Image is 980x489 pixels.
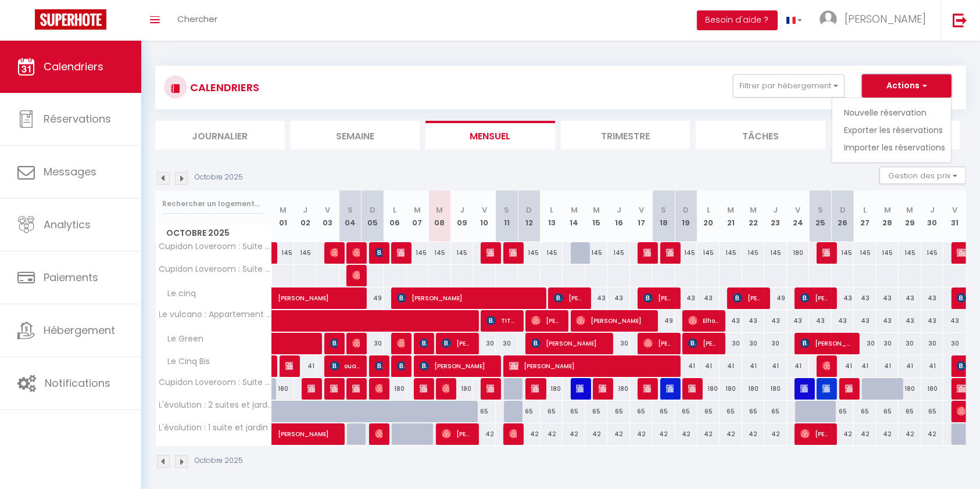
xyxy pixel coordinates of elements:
[541,378,563,400] div: 180
[278,417,358,439] span: [PERSON_NAME]
[531,310,561,332] span: [PERSON_NAME]
[854,333,877,354] div: 30
[330,332,338,354] span: [PERSON_NAME]
[921,401,944,422] div: 65
[832,310,854,332] div: 43
[764,190,787,242] th: 23
[607,242,630,264] div: 145
[482,204,487,215] abbr: V
[930,204,935,215] abbr: J
[375,242,382,264] span: Madisson Briche
[854,423,877,445] div: 42
[832,401,854,422] div: 65
[593,204,600,215] abbr: M
[451,190,474,242] th: 09
[899,423,921,445] div: 42
[921,355,944,377] div: 41
[675,242,698,264] div: 145
[384,190,406,242] th: 06
[899,190,921,242] th: 29
[688,310,718,332] span: Elhoussine Alw
[653,401,675,422] div: 65
[531,377,539,400] span: [PERSON_NAME]
[414,204,421,215] abbr: M
[688,332,718,354] span: [PERSON_NAME]
[742,423,765,445] div: 42
[907,204,914,215] abbr: M
[352,377,360,400] span: [PERSON_NAME]
[630,423,653,445] div: 42
[921,310,944,332] div: 43
[375,423,382,445] span: [PERSON_NAME]
[742,401,765,422] div: 65
[330,242,338,264] span: [PERSON_NAME]
[518,190,541,242] th: 12
[921,190,944,242] th: 30
[844,104,945,121] a: Nouvelle réservation
[518,242,541,264] div: 145
[877,401,899,422] div: 65
[541,242,563,264] div: 145
[285,355,293,377] span: [PERSON_NAME]
[675,287,698,309] div: 43
[854,355,877,377] div: 41
[832,355,854,377] div: 41
[720,378,742,400] div: 180
[303,204,307,215] abbr: J
[352,242,360,264] span: [PERSON_NAME]
[607,378,630,400] div: 180
[44,112,111,126] span: Réservations
[733,74,845,98] button: Filtrer par hébergement
[818,204,823,215] abbr: S
[187,74,259,100] h3: CALENDRIERS
[877,287,899,309] div: 43
[496,190,518,242] th: 11
[158,423,269,432] span: L'évolution : 1 suite et jardin
[406,190,429,242] th: 07
[541,190,563,242] th: 13
[158,333,207,346] span: Le Green
[800,332,853,354] span: [PERSON_NAME]
[800,287,831,309] span: [PERSON_NAME]
[675,355,698,377] div: 41
[854,242,877,264] div: 145
[787,310,810,332] div: 43
[854,190,877,242] th: 27
[563,401,585,422] div: 65
[44,217,91,232] span: Analytics
[294,190,317,242] th: 02
[742,333,765,354] div: 30
[487,310,517,332] span: TITEP Hugo
[420,332,427,354] span: Othman El azhar
[727,204,734,215] abbr: M
[541,423,563,445] div: 42
[442,377,449,400] span: [PERSON_NAME]
[451,378,474,400] div: 180
[921,423,944,445] div: 42
[764,242,787,264] div: 145
[35,9,106,30] img: Super Booking
[375,377,382,400] span: [PERSON_NAME]
[442,423,472,445] span: [PERSON_NAME]
[764,401,787,422] div: 65
[921,378,944,400] div: 180
[764,333,787,354] div: 30
[272,242,295,264] div: 145
[442,332,472,354] span: [PERSON_NAME]
[764,287,787,309] div: 49
[661,204,666,215] abbr: S
[158,355,213,368] span: Le Cinq Bis
[862,74,952,98] button: Actions
[698,355,720,377] div: 41
[832,242,854,264] div: 145
[585,190,608,242] th: 15
[698,401,720,422] div: 65
[44,164,96,179] span: Messages
[541,401,563,422] div: 65
[764,355,787,377] div: 41
[307,377,315,400] span: [PERSON_NAME]
[630,401,653,422] div: 65
[742,242,765,264] div: 145
[576,310,652,332] span: [PERSON_NAME]
[607,401,630,422] div: 65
